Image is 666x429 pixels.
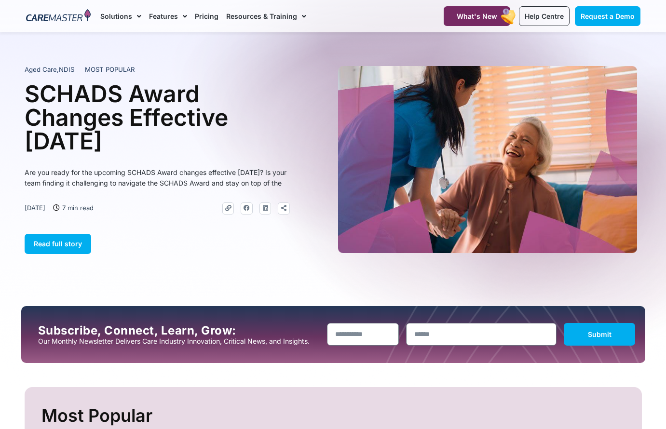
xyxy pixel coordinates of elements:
[575,6,640,26] a: Request a Demo
[25,204,45,212] time: [DATE]
[581,12,635,20] span: Request a Demo
[519,6,570,26] a: Help Centre
[525,12,564,20] span: Help Centre
[25,66,74,73] span: ,
[25,167,290,188] p: Are you ready for the upcoming SCHADS Award changes effective [DATE]? Is your team finding it cha...
[60,202,94,213] span: 7 min read
[34,240,82,248] span: Read full story
[26,9,91,24] img: CareMaster Logo
[59,66,74,73] span: NDIS
[588,330,612,338] span: Submit
[338,66,637,253] img: A heartwarming moment where a support worker in a blue uniform, with a stethoscope draped over he...
[38,324,320,337] h2: Subscribe, Connect, Learn, Grow:
[564,323,636,346] button: Submit
[85,65,135,75] span: MOST POPULAR
[25,66,57,73] span: Aged Care
[25,234,91,254] a: Read full story
[25,82,290,153] h1: SCHADS Award Changes Effective [DATE]
[38,337,320,345] p: Our Monthly Newsletter Delivers Care Industry Innovation, Critical News, and Insights.
[444,6,510,26] a: What's New
[457,12,497,20] span: What's New
[327,323,636,350] form: New Form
